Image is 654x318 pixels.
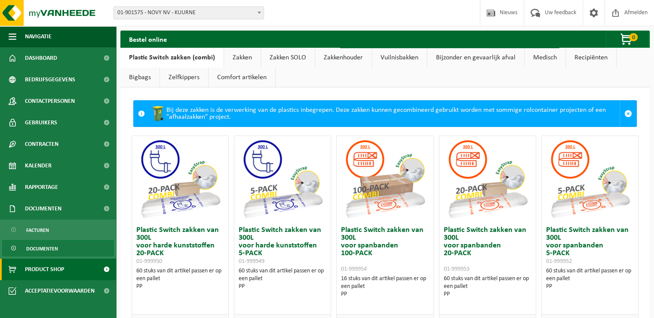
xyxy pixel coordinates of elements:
[444,275,531,298] div: 60 stuks van dit artikel passen er op een pallet
[341,226,429,273] h3: Plastic Switch zakken van 300L voor spanbanden 100-PACK
[114,6,264,19] span: 01-901575 - NOVY NV - KUURNE
[136,267,224,290] div: 60 stuks van dit artikel passen er op een pallet
[546,226,634,265] h3: Plastic Switch zakken van 300L voor spanbanden 5-PACK
[427,48,524,68] a: Bijzonder en gevaarlijk afval
[25,155,52,176] span: Kalender
[25,133,58,155] span: Contracten
[25,280,95,302] span: Acceptatievoorwaarden
[26,222,49,238] span: Facturen
[120,48,224,68] a: Plastic Switch zakken (combi)
[444,226,531,273] h3: Plastic Switch zakken van 300L voor spanbanden 20-PACK
[136,283,224,290] div: PP
[114,7,264,19] span: 01-901575 - NOVY NV - KUURNE
[566,48,616,68] a: Recipiënten
[2,222,114,238] a: Facturen
[525,48,565,68] a: Medisch
[547,136,633,222] img: 01-999952
[25,47,57,69] span: Dashboard
[445,136,531,222] img: 01-999953
[137,136,223,222] img: 01-999950
[224,48,261,68] a: Zakken
[239,267,326,290] div: 60 stuks van dit artikel passen er op een pallet
[25,176,58,198] span: Rapportage
[546,267,634,290] div: 60 stuks van dit artikel passen er op een pallet
[620,101,636,127] a: Sluit melding
[239,258,264,265] span: 01-999949
[160,68,208,87] a: Zelfkippers
[606,31,649,48] button: 0
[341,290,429,298] div: PP
[629,33,638,41] span: 0
[239,136,325,222] img: 01-999949
[444,290,531,298] div: PP
[372,48,427,68] a: Vuilnisbakken
[25,69,75,90] span: Bedrijfsgegevens
[239,226,326,265] h3: Plastic Switch zakken van 300L voor harde kunststoffen 5-PACK
[149,105,166,122] img: WB-0240-HPE-GN-50.png
[26,241,58,257] span: Documenten
[444,266,470,272] span: 01-999953
[25,26,52,47] span: Navigatie
[341,266,367,272] span: 01-999954
[2,240,114,256] a: Documenten
[25,90,75,112] span: Contactpersonen
[315,48,372,68] a: Zakkenhouder
[136,226,224,265] h3: Plastic Switch zakken van 300L voor harde kunststoffen 20-PACK
[546,258,572,265] span: 01-999952
[25,198,61,219] span: Documenten
[239,283,326,290] div: PP
[25,259,64,280] span: Product Shop
[341,275,429,298] div: 16 stuks van dit artikel passen er op een pallet
[149,101,620,127] div: Bij deze zakken is de verwerking van de plastics inbegrepen. Deze zakken kunnen gecombineerd gebr...
[120,68,160,87] a: Bigbags
[25,112,57,133] span: Gebruikers
[261,48,315,68] a: Zakken SOLO
[120,31,175,47] h2: Bestel online
[342,136,428,222] img: 01-999954
[136,258,162,265] span: 01-999950
[546,283,634,290] div: PP
[209,68,275,87] a: Comfort artikelen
